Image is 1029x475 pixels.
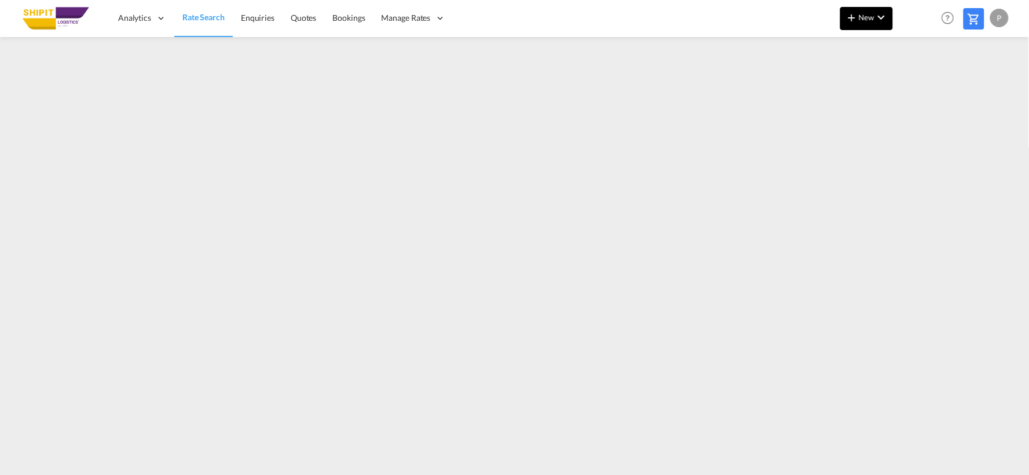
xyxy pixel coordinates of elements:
span: Enquiries [241,13,274,23]
span: Bookings [333,13,365,23]
span: Help [938,8,958,28]
div: Help [938,8,964,29]
span: Analytics [118,12,151,24]
span: Rate Search [182,12,225,22]
img: b70fe0906c5511ee9ba1a169c51233c0.png [17,5,96,31]
md-icon: icon-chevron-down [874,10,888,24]
span: Quotes [291,13,316,23]
button: icon-plus 400-fgNewicon-chevron-down [840,7,893,30]
md-icon: icon-plus 400-fg [845,10,859,24]
span: Manage Rates [382,12,431,24]
div: P [990,9,1009,27]
span: New [845,13,888,22]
